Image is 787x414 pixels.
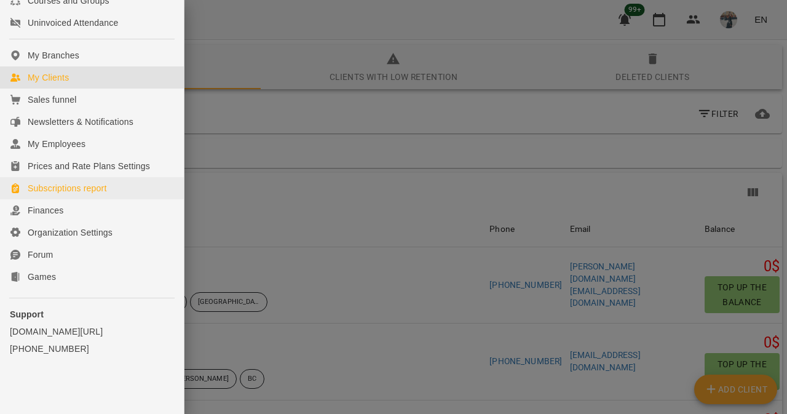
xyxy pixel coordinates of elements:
[28,204,63,217] div: Finances
[28,160,150,172] div: Prices and Rate Plans Settings
[28,226,113,239] div: Organization Settings
[10,308,174,320] p: Support
[28,49,79,62] div: My Branches
[28,138,85,150] div: My Employees
[28,271,56,283] div: Games
[10,325,174,338] a: [DOMAIN_NAME][URL]
[28,182,107,194] div: Subscriptions report
[28,71,69,84] div: My Clients
[28,17,118,29] div: Uninvoiced Attendance
[28,116,133,128] div: Newsletters & Notifications
[10,343,174,355] a: [PHONE_NUMBER]
[28,94,76,106] div: Sales funnel
[28,249,53,261] div: Forum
